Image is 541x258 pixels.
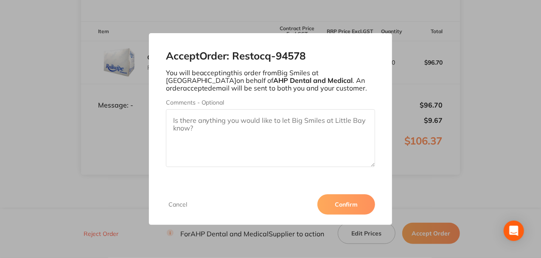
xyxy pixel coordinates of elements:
[504,221,524,241] div: Open Intercom Messenger
[274,76,353,85] b: AHP Dental and Medical
[317,194,375,215] button: Confirm
[166,69,376,92] p: You will be accepting this order from Big Smiles at [GEOGRAPHIC_DATA] on behalf of . An order acc...
[166,201,190,208] button: Cancel
[166,99,376,106] label: Comments - Optional
[166,50,376,62] h2: Accept Order: Restocq- 94578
